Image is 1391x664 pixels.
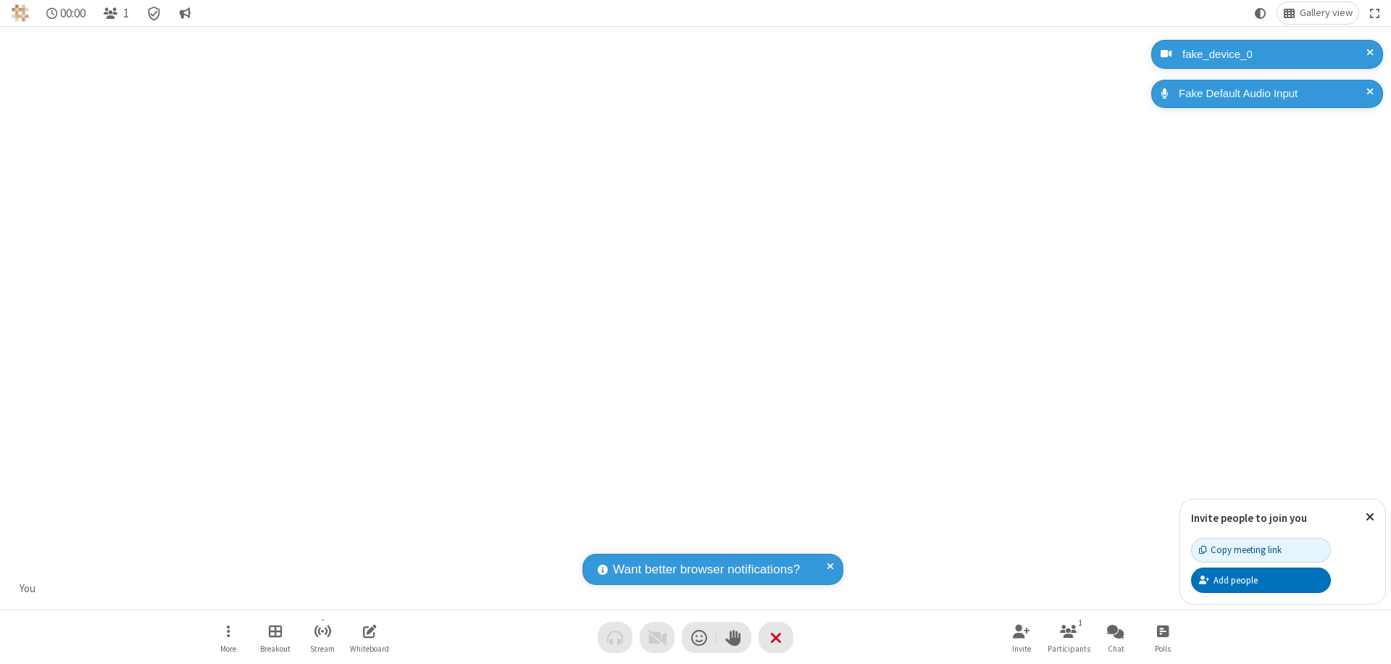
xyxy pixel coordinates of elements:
[598,622,632,653] button: Audio problem - check your Internet connection or call by phone
[1249,2,1272,24] button: Using system theme
[759,622,793,653] button: End or leave meeting
[1191,568,1331,592] button: Add people
[1108,644,1124,653] span: Chat
[12,4,29,22] img: QA Selenium DO NOT DELETE OR CHANGE
[1355,499,1385,535] button: Close popover
[220,644,236,653] span: More
[1191,538,1331,563] button: Copy meeting link
[1300,7,1353,19] span: Gallery view
[141,2,168,24] div: Meeting details Encryption enabled
[301,617,344,658] button: Start streaming
[1155,644,1171,653] span: Polls
[254,617,297,658] button: Manage Breakout Rooms
[717,622,751,653] button: Raise hand
[348,617,391,658] button: Open shared whiteboard
[1191,511,1307,525] label: Invite people to join you
[1000,617,1043,658] button: Invite participants (⌘+Shift+I)
[1012,644,1031,653] span: Invite
[1048,644,1090,653] span: Participants
[260,644,291,653] span: Breakout
[97,2,135,24] button: Open participant list
[123,7,129,20] span: 1
[310,644,335,653] span: Stream
[41,2,92,24] div: Timer
[1174,86,1372,102] div: Fake Default Audio Input
[173,2,196,24] button: Conversation
[1364,2,1386,24] button: Fullscreen
[1199,543,1282,557] div: Copy meeting link
[14,581,41,597] div: You
[206,617,250,658] button: Open menu
[1074,616,1087,629] div: 1
[1047,617,1090,658] button: Open participant list
[640,622,674,653] button: Video
[1141,617,1185,658] button: Open poll
[613,560,800,579] span: Want better browser notifications?
[350,644,389,653] span: Whiteboard
[1177,46,1372,63] div: fake_device_0
[682,622,717,653] button: Send a reaction
[1094,617,1137,658] button: Open chat
[60,7,85,20] span: 00:00
[1277,2,1358,24] button: Change layout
